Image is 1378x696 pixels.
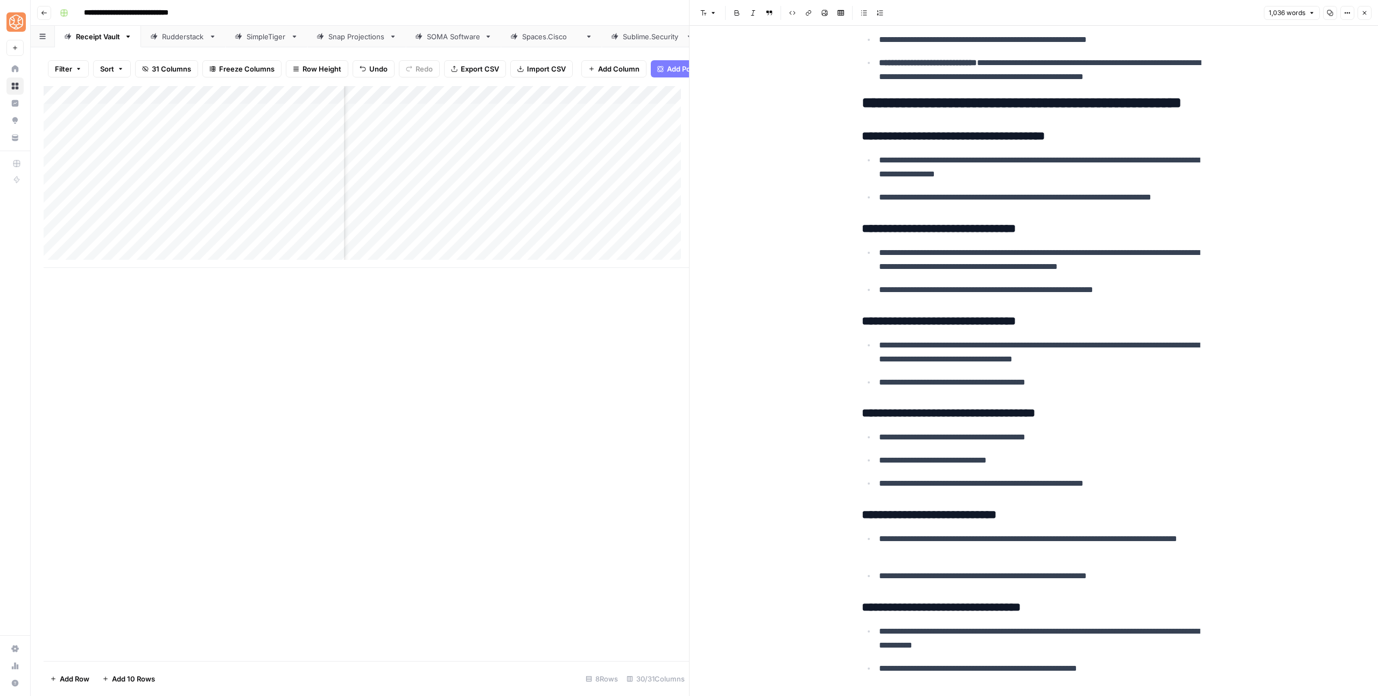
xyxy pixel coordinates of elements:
button: Freeze Columns [202,60,282,77]
a: [DOMAIN_NAME] [602,26,702,47]
div: Snap Projections [328,31,385,42]
a: Opportunities [6,112,24,129]
span: Sort [100,63,114,74]
button: Add Column [581,60,646,77]
div: Rudderstack [162,31,205,42]
a: [DOMAIN_NAME] [501,26,602,47]
div: 30/31 Columns [622,670,689,687]
div: 8 Rows [581,670,622,687]
div: Receipt Vault [76,31,120,42]
div: SimpleTiger [247,31,286,42]
span: Export CSV [461,63,499,74]
span: Add 10 Rows [112,673,155,684]
a: Insights [6,95,24,112]
button: Row Height [286,60,348,77]
a: SOMA Software [406,26,501,47]
button: Add 10 Rows [96,670,161,687]
button: Workspace: SimpleTiger [6,9,24,35]
span: Add Column [598,63,639,74]
span: Undo [369,63,388,74]
div: [DOMAIN_NAME] [522,31,581,42]
div: SOMA Software [427,31,480,42]
button: Export CSV [444,60,506,77]
button: Add Power Agent [651,60,732,77]
button: Undo [353,60,395,77]
button: Sort [93,60,131,77]
img: SimpleTiger Logo [6,12,26,32]
span: Add Row [60,673,89,684]
span: Row Height [303,63,341,74]
button: 31 Columns [135,60,198,77]
button: Filter [48,60,89,77]
a: Your Data [6,129,24,146]
a: Snap Projections [307,26,406,47]
a: Rudderstack [141,26,226,47]
button: Add Row [44,670,96,687]
a: Home [6,60,24,77]
div: [DOMAIN_NAME] [623,31,681,42]
span: 31 Columns [152,63,191,74]
button: Import CSV [510,60,573,77]
a: SimpleTiger [226,26,307,47]
a: Receipt Vault [55,26,141,47]
span: 1,036 words [1269,8,1305,18]
span: Filter [55,63,72,74]
a: Settings [6,640,24,657]
a: Usage [6,657,24,674]
span: Add Power Agent [667,63,726,74]
button: Help + Support [6,674,24,692]
span: Import CSV [527,63,566,74]
span: Freeze Columns [219,63,275,74]
button: Redo [399,60,440,77]
button: 1,036 words [1264,6,1320,20]
a: Browse [6,77,24,95]
span: Redo [416,63,433,74]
